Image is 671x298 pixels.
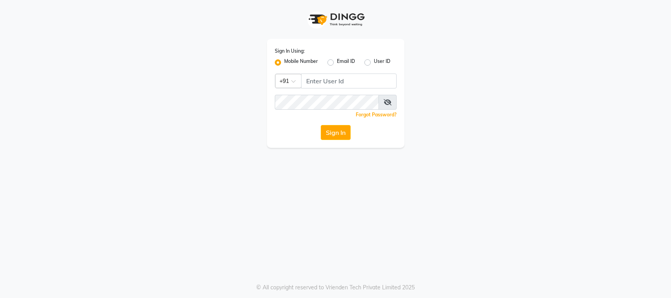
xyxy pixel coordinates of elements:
a: Forgot Password? [356,112,397,118]
img: logo1.svg [304,8,367,31]
label: User ID [374,58,390,67]
label: Email ID [337,58,355,67]
label: Sign In Using: [275,48,305,55]
label: Mobile Number [284,58,318,67]
button: Sign In [321,125,351,140]
input: Username [301,74,397,88]
input: Username [275,95,379,110]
